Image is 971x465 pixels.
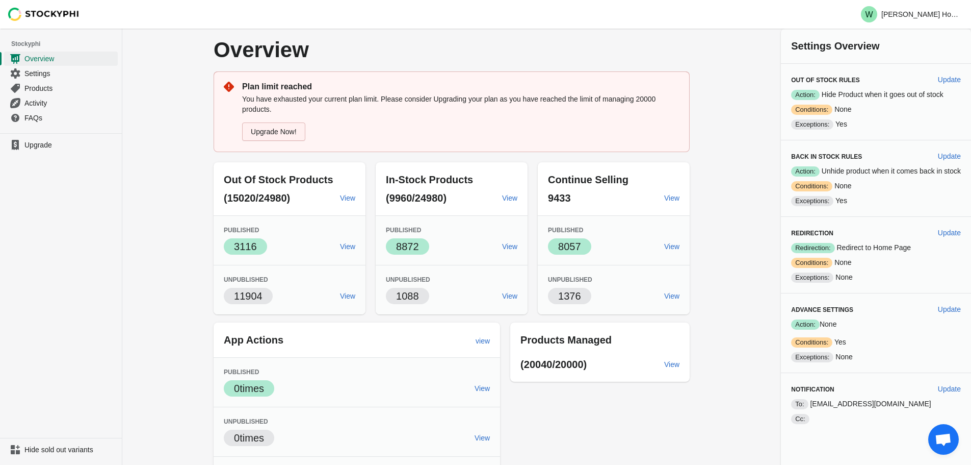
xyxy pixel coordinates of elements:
span: 8057 [558,241,581,252]
span: Published [224,369,259,376]
a: View [660,189,684,207]
span: Products [24,83,116,93]
a: View [336,287,359,305]
span: 9433 [548,192,571,204]
span: (20040/20000) [520,359,587,370]
span: Settings [24,68,116,79]
span: Avatar with initials W [861,6,877,22]
p: None [791,104,961,115]
a: View [336,189,359,207]
span: 0 times [234,432,264,444]
span: Unpublished [224,418,268,425]
span: View [502,194,517,202]
a: View [660,287,684,305]
a: View [660,355,684,374]
span: 3116 [234,241,257,252]
span: Update [938,152,961,160]
span: 1376 [558,290,581,302]
p: Yes [791,195,961,206]
p: Hide Product when it goes out of stock [791,89,961,100]
span: Update [938,76,961,84]
button: Update [934,224,965,242]
span: Unpublished [386,276,430,283]
a: View [660,237,684,256]
a: View [498,189,521,207]
span: View [664,194,679,202]
span: Update [938,385,961,393]
span: Exceptions: [791,273,833,283]
p: Plan limit reached [242,81,679,93]
span: View [664,360,679,369]
a: Upgrade [4,138,118,152]
span: Products Managed [520,334,612,346]
p: None [791,319,961,330]
p: Unhide product when it comes back in stock [791,166,961,177]
p: [EMAIL_ADDRESS][DOMAIN_NAME] [791,399,961,409]
p: None [791,352,961,362]
p: Yes [791,119,961,130]
text: W [865,10,873,19]
a: Overview [4,51,118,66]
span: Overview [24,54,116,64]
span: Cc: [791,414,809,424]
p: Overview [214,39,495,61]
button: Update [934,380,965,398]
span: Conditions: [791,105,832,115]
p: You have exhausted your current plan limit. Please consider Upgrading your plan as you have reach... [242,94,679,114]
h3: Notification [791,385,930,394]
a: view [471,332,494,350]
span: (9960/24980) [386,192,447,204]
p: None [791,272,961,283]
a: FAQs [4,110,118,125]
span: view [476,337,490,345]
span: App Actions [224,334,283,346]
p: None [791,257,961,268]
span: Published [548,227,583,234]
span: Upgrade [24,140,116,150]
a: View [498,287,521,305]
span: 11904 [234,290,263,302]
span: In-Stock Products [386,174,473,185]
span: Continue Selling [548,174,628,185]
p: Redirect to Home Page [791,242,961,253]
a: Upgrade Now! [242,123,305,141]
span: View [340,242,355,251]
span: View [664,242,679,251]
span: Exceptions: [791,352,833,362]
a: View [336,237,359,256]
span: 8872 [396,241,419,252]
p: None [791,181,961,191]
span: Published [386,227,421,234]
span: View [502,242,517,251]
span: Redirection: [791,243,834,253]
span: Action: [791,320,820,330]
button: Update [934,70,965,89]
span: Update [938,229,961,237]
span: View [664,292,679,300]
span: Exceptions: [791,119,833,130]
a: View [498,237,521,256]
p: [PERSON_NAME] Home Furnishings [881,10,963,18]
span: View [475,384,490,393]
img: Stockyphi [8,8,80,21]
span: View [475,434,490,442]
span: Action: [791,166,820,177]
span: To: [791,399,808,409]
span: Conditions: [791,258,832,268]
span: View [502,292,517,300]
h3: Back in Stock Rules [791,153,930,161]
span: View [340,292,355,300]
span: Action: [791,90,820,100]
span: Activity [24,98,116,108]
button: Update [934,147,965,165]
span: View [340,194,355,202]
a: Settings [4,66,118,81]
button: Update [934,300,965,319]
span: Published [224,227,259,234]
span: Unpublished [224,276,268,283]
span: Conditions: [791,181,832,191]
a: Activity [4,95,118,110]
span: FAQs [24,113,116,123]
h3: Advance Settings [791,306,930,314]
a: View [470,379,494,398]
